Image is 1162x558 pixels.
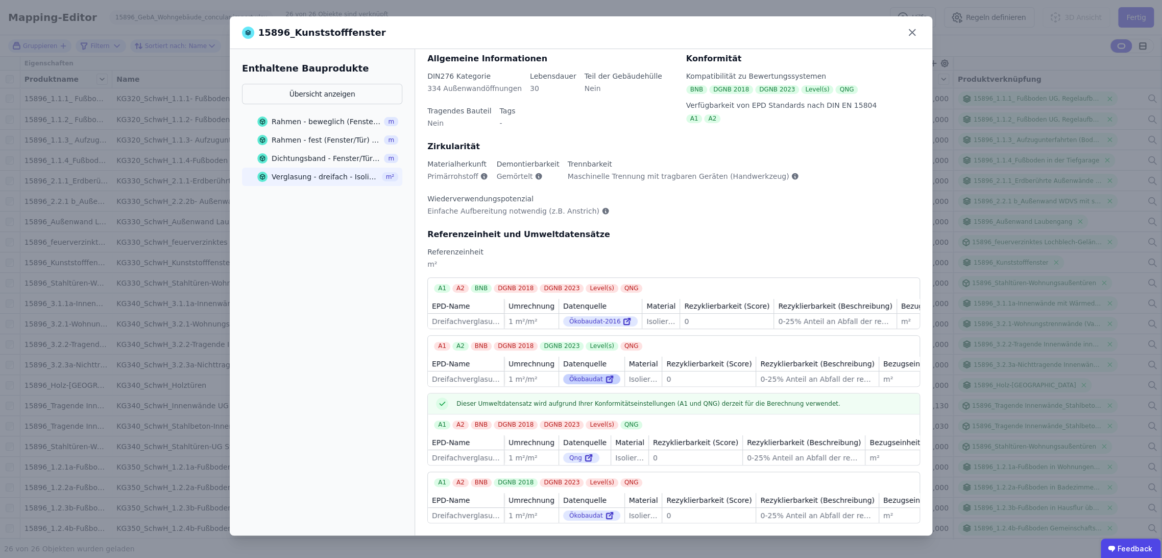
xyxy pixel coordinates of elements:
div: BNB [471,284,492,293]
div: 0-25% Anteil an Abfall der recycled wird [760,510,874,521]
div: EPD-Name [432,437,470,448]
div: 0 [666,374,752,384]
div: 1 m²/m² [509,453,554,463]
div: m² [869,453,920,463]
div: EPD-Name [432,359,470,369]
div: Rezyklierbarkeit (Score) [666,359,752,369]
div: m² [883,374,934,384]
span: m [384,154,398,163]
div: - [499,118,515,136]
div: A1 [434,284,450,293]
div: Bezugseinheit [883,359,934,369]
div: 30 [530,83,576,102]
div: A1 [434,342,450,351]
div: 1 m²/m² [509,510,554,521]
div: Lebensdauer [530,71,576,81]
div: 1 m²/m² [509,374,554,384]
div: Datenquelle [563,495,607,505]
div: Level(s) [586,478,618,487]
div: 0-25% Anteil an Abfall der recycled wird [747,453,861,463]
div: QNG [620,342,643,351]
div: Dreifachverglasung [432,374,500,384]
div: Rezyklierbarkeit (Beschreibung) [760,495,874,505]
div: Material [629,495,658,505]
div: Rezyklierbarkeit (Score) [653,437,738,448]
span: Primärrohstoff [427,171,478,181]
div: Bezugseinheit [883,495,934,505]
div: Umrechnung [509,301,554,311]
div: Konformität [686,53,921,65]
div: QNG [620,421,643,429]
div: Materialherkunft [427,159,488,169]
div: DGNB 2023 [540,478,584,487]
div: A2 [452,342,469,351]
div: 1 m²/m² [509,316,554,327]
div: DGNB 2023 [540,342,584,351]
div: Isolierglas [646,316,675,327]
div: QNG [620,478,643,487]
div: Rezyklierbarkeit (Score) [666,495,752,505]
span: Dieser Umweltdatensatz wird aufgrund Ihrer Konformitätseinstellungen (A1 und QNG) derzeit für die... [456,400,840,408]
div: Ökobaudat-2016 [563,316,638,327]
div: Dreifachverglasung (Dicke: 3,6 cm) [432,453,500,463]
div: Datenquelle [563,437,607,448]
div: Isolierglas [629,510,658,521]
span: Einfache Aufbereitung notwendig (z.B. Anstrich) [427,206,599,216]
div: Tragendes Bauteil [427,106,491,116]
div: DGNB 2023 [540,421,584,429]
div: Enthaltene Bauprodukte [242,61,402,76]
div: 0 [684,316,769,327]
div: Nein [584,83,662,102]
span: Gemörtelt [496,171,532,181]
div: QNG [620,284,643,293]
div: Isolierglas [629,374,658,384]
div: m² [883,510,934,521]
span: m² [382,172,399,181]
div: 0-25% Anteil an Abfall der recycled wird [760,374,874,384]
div: Referenzeinheit [427,247,920,257]
div: Level(s) [586,284,618,293]
div: Ökobaudat [563,374,620,384]
span: m [384,117,398,126]
div: Rahmen - fest (Fenster/Tür) - Kunststoffe allgemein [272,135,381,145]
div: Level(s) [586,421,618,429]
div: DGNB 2018 [494,478,538,487]
div: A2 [452,421,469,429]
div: DGNB 2018 [494,421,538,429]
div: Verglasung - dreifach - Isolierglas [272,172,379,182]
div: Kompatibilität zu Bewertungssystemen [686,71,921,81]
div: A2 [704,114,720,123]
div: DGNB 2018 [494,284,538,293]
div: Ökobaudat [563,510,620,521]
div: m² [427,259,920,277]
div: DGNB 2018 [709,85,753,94]
div: Material [615,437,644,448]
div: DGNB 2023 [755,85,799,94]
div: 334 Außenwandöffnungen [427,83,522,102]
div: Trennbarkeit [568,159,800,169]
div: Umrechnung [509,495,554,505]
div: QNG [835,85,858,94]
div: A2 [452,478,469,487]
div: Bezugseinheit [901,301,952,311]
div: Demontierbarkeit [496,159,559,169]
div: Level(s) [801,85,833,94]
div: Wiederverwendungspotenzial [427,194,610,204]
div: A1 [434,421,450,429]
div: Umrechnung [509,437,554,448]
div: BNB [686,85,707,94]
div: 0-25% Anteil an Abfall der recycled wird [778,316,892,327]
span: 15896_Kunststofffenster [258,26,386,40]
div: DGNB 2018 [494,342,538,351]
div: Nein [427,118,491,136]
div: EPD-Name [432,495,470,505]
div: BNB [471,478,492,487]
div: Dichtungsband - Fenster/Türen - EPDM [272,153,381,164]
div: 0 [666,510,752,521]
div: Rezyklierbarkeit (Score) [684,301,769,311]
div: Datenquelle [563,359,607,369]
div: Datenquelle [563,301,607,311]
div: Zirkularität [427,141,920,153]
span: Maschinelle Trennung mit tragbaren Geräten (Handwerkzeug) [568,171,789,181]
div: EPD-Name [432,301,470,311]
